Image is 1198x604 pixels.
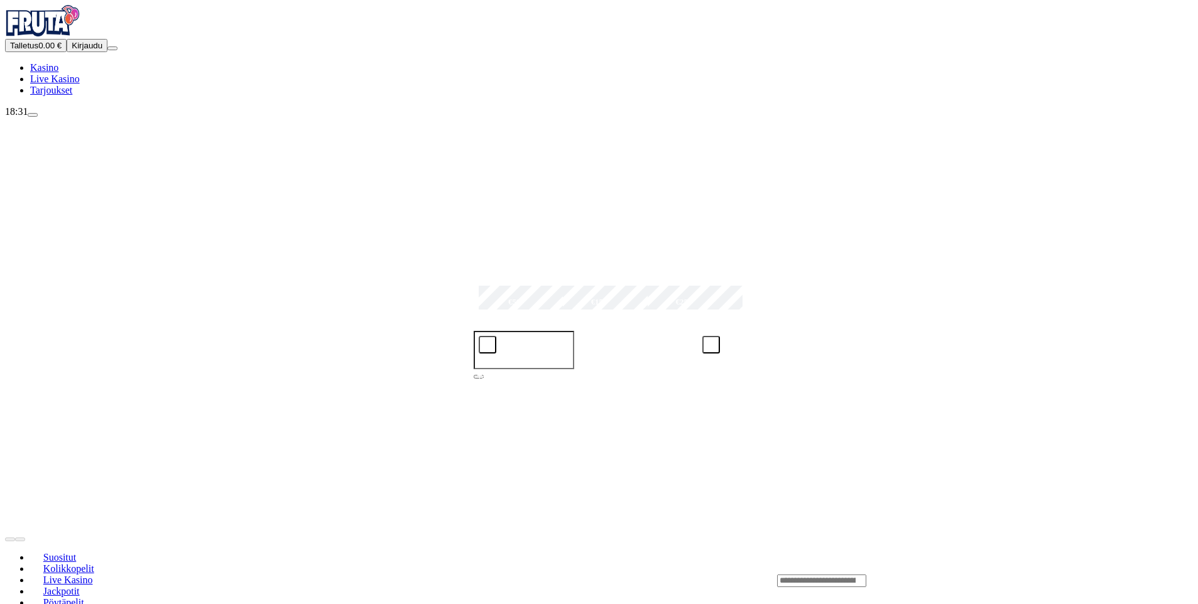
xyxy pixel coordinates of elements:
a: Live Kasino [30,571,106,590]
span: Jackpotit [38,586,85,596]
img: Fruta [5,5,80,36]
a: Kasino [30,62,58,73]
span: Talleta ja pelaa [477,372,531,394]
button: menu [107,46,117,50]
a: Kolikkopelit [30,559,107,578]
label: €150 [560,284,638,320]
label: €250 [645,284,722,320]
a: Jackpotit [30,582,92,601]
button: next slide [15,537,25,541]
span: 0.00 € [38,41,62,50]
span: Live Kasino [38,574,98,585]
nav: Main menu [5,62,1193,96]
button: Kirjaudu [67,39,107,52]
a: Suositut [30,548,89,567]
span: 18:31 [5,106,28,117]
button: live-chat [28,113,38,117]
a: Live Kasino [30,73,80,84]
span: € [484,370,487,378]
nav: Primary [5,5,1193,96]
span: Suositut [38,552,81,563]
a: Tarjoukset [30,85,72,95]
a: Fruta [5,28,80,38]
span: Talletus [10,41,38,50]
button: Talleta ja pelaa [474,371,725,395]
input: Search [777,574,866,587]
button: minus icon [479,336,496,353]
span: Kolikkopelit [38,563,99,574]
label: €50 [476,284,553,320]
button: Talletusplus icon0.00 € [5,39,67,52]
button: prev slide [5,537,15,541]
span: € [613,337,616,349]
span: Kirjaudu [72,41,102,50]
button: plus icon [702,336,720,353]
